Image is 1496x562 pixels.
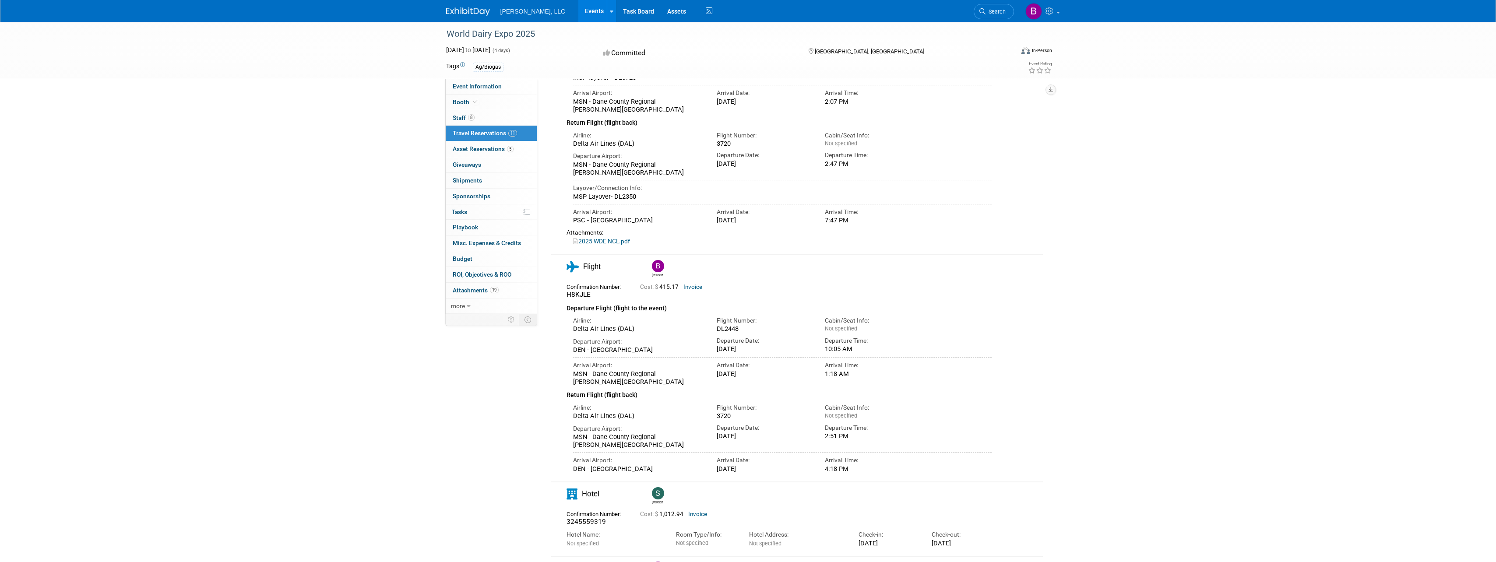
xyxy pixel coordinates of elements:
div: Arrival Date: [717,456,812,464]
div: 2:47 PM [825,160,920,168]
div: Delta Air Lines (DAL) [573,140,704,148]
div: [DATE] [717,465,812,473]
td: Tags [446,62,465,72]
div: Layover/Connection Info: [573,184,992,192]
div: Departure Date: [717,337,812,345]
div: 3720 [717,140,812,148]
div: Arrival Airport: [573,89,704,97]
div: Flight Number: [717,316,812,325]
div: 2:51 PM [825,432,920,440]
a: Attachments19 [446,283,537,298]
div: Departure Airport: [573,152,704,160]
i: Booth reservation complete [473,99,478,104]
a: Tasks [446,204,537,220]
div: [DATE] [717,160,812,168]
span: Travel Reservations [453,130,517,137]
span: [DATE] [DATE] [446,46,490,53]
span: 19 [490,287,499,293]
div: Departure Date: [717,424,812,432]
div: MSP Layover- DL2350 [573,193,992,200]
a: ROI, Objectives & ROO [446,267,537,282]
div: 3720 [717,412,812,420]
span: (4 days) [492,48,510,53]
div: Airline: [573,316,704,325]
div: In-Person [1031,47,1052,54]
a: Misc. Expenses & Credits [446,235,537,251]
div: DL2448 [717,325,812,333]
div: Event Rating [1028,62,1052,66]
div: [DATE] [717,370,812,378]
div: Hotel Name: [567,530,663,539]
div: MSN - Dane County Regional [PERSON_NAME][GEOGRAPHIC_DATA] [573,370,704,386]
span: to [464,46,472,53]
div: Ag/Biogas [473,63,503,72]
div: PSC - [GEOGRAPHIC_DATA] [573,216,704,224]
div: [DATE] [717,432,812,440]
span: 5 [507,146,514,152]
span: Playbook [453,224,478,231]
span: Giveaways [453,161,481,168]
div: Confirmation Number: [567,508,627,518]
span: [GEOGRAPHIC_DATA], [GEOGRAPHIC_DATA] [815,48,924,55]
div: Arrival Date: [717,208,812,216]
a: Search [974,4,1014,19]
div: Brittany Bergeron [650,260,665,277]
img: Brittany Bergeron [1025,3,1042,20]
i: Flight [567,261,579,272]
span: Sponsorships [453,193,490,200]
div: Cabin/Seat Info: [825,131,920,140]
div: Flight Number: [717,131,812,140]
div: [DATE] [932,539,992,547]
span: Not specified [825,412,857,419]
span: H8KJLE [567,291,591,299]
div: Return Flight (flight back) [567,386,992,400]
div: Committed [601,46,794,61]
div: Delta Air Lines (DAL) [573,325,704,333]
span: Booth [453,98,479,105]
div: Arrival Date: [717,89,812,97]
a: 2025 WDE NCL.pdf [573,238,630,245]
div: Return Flight (flight back) [567,113,992,128]
div: Check-in: [859,530,919,539]
img: Format-Inperson.png [1021,47,1030,54]
span: Not specified [825,140,857,147]
span: [PERSON_NAME], LLC [500,8,566,15]
div: 10:05 AM [825,345,920,353]
span: Shipments [453,177,482,184]
div: [DATE] [717,98,812,105]
div: MSN - Dane County Regional [PERSON_NAME][GEOGRAPHIC_DATA] [573,161,704,177]
div: Arrival Airport: [573,361,704,369]
span: Not specified [749,540,781,547]
div: Arrival Time: [825,89,920,97]
div: Check-out: [932,530,992,539]
div: Room Type/Info: [676,530,736,539]
div: Cabin/Seat Info: [825,316,920,325]
div: DEN - [GEOGRAPHIC_DATA] [573,465,704,473]
div: Arrival Date: [717,361,812,369]
div: Confirmation Number: [567,281,627,291]
div: Departure Time: [825,337,920,345]
div: [DATE] [717,216,812,224]
span: 8 [468,114,475,121]
span: Cost: $ [640,284,659,290]
img: Brittany Bergeron [652,260,664,272]
div: MSN - Dane County Regional [PERSON_NAME][GEOGRAPHIC_DATA] [573,98,704,114]
span: Attachments [453,287,499,294]
div: Departure Time: [825,424,920,432]
span: 11 [508,130,517,137]
div: Attachments: [567,229,992,236]
span: Staff [453,114,475,121]
div: 2:07 PM [825,98,920,105]
div: Departure Date: [717,151,812,159]
td: Toggle Event Tabs [519,314,537,325]
div: Cabin/Seat Info: [825,404,920,412]
div: Arrival Airport: [573,208,704,216]
a: more [446,299,537,314]
span: ROI, Objectives & ROO [453,271,511,278]
a: Invoice [683,284,702,290]
span: Asset Reservations [453,145,514,152]
a: Travel Reservations11 [446,126,537,141]
div: MSN - Dane County Regional [PERSON_NAME][GEOGRAPHIC_DATA] [573,433,704,449]
span: Budget [453,255,472,262]
div: Arrival Time: [825,361,920,369]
